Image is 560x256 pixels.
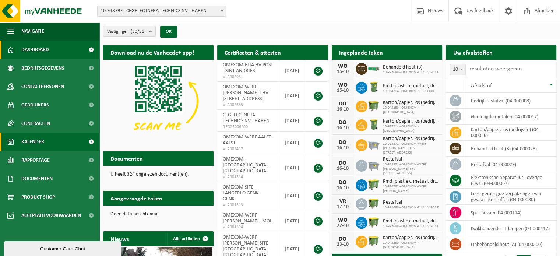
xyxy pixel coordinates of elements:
[335,63,350,69] div: WO
[21,22,44,41] span: Navigatie
[279,132,306,154] td: [DATE]
[335,120,350,126] div: DO
[103,26,156,37] button: Vestigingen(30/31)
[450,64,465,75] span: 10
[335,107,350,112] div: 16-10
[21,206,81,225] span: Acceptatievoorwaarden
[383,119,439,125] span: Karton/papier, los (bedrijven)
[335,145,350,151] div: 16-10
[21,133,44,151] span: Kalender
[465,109,556,125] td: gemengde metalen (04-000017)
[21,151,50,169] span: Rapportage
[465,141,556,157] td: behandeld hout (B) (04-000028)
[335,180,350,186] div: DO
[279,60,306,82] td: [DATE]
[465,157,556,172] td: restafval (04-000029)
[103,60,214,143] img: Download de VHEPlus App
[223,134,274,146] span: OMEXOM-WERF AALST - AALST
[465,221,556,236] td: kwikhoudende TL-lampen (04-000117)
[223,157,270,174] span: OMEXOM - [GEOGRAPHIC_DATA] - [GEOGRAPHIC_DATA]
[383,185,439,193] span: 10-976782 - OMEXOM-WERF [PERSON_NAME]
[223,112,270,124] span: CEGELEC INFRA TECHNICS NV - HAREN
[103,191,170,205] h2: Aangevraagde taken
[4,240,123,256] iframe: chat widget
[367,197,380,210] img: WB-1100-HPE-GN-50
[279,182,306,210] td: [DATE]
[367,216,380,228] img: WB-1100-HPE-GN-50
[335,236,350,242] div: DO
[335,166,350,171] div: 16-10
[110,212,206,217] p: Geen data beschikbaar.
[383,89,439,94] span: 10-964214 - OMEXOM-SITE FEXHE
[383,83,439,89] span: Pmd (plastiek, metaal, drankkartons) (bedrijven)
[465,236,556,252] td: onbehandeld hout (A) (04-000200)
[383,241,439,250] span: 10-943239 - OMEXOM - [GEOGRAPHIC_DATA]
[103,45,201,59] h2: Download nu de Vanheede+ app!
[383,157,439,162] span: Restafval
[335,140,350,145] div: DO
[110,172,206,177] p: U heeft 324 ongelezen document(en).
[383,136,439,142] span: Karton/papier, los (bedrijven)
[160,26,177,38] button: OK
[279,110,306,132] td: [DATE]
[223,124,274,130] span: RED25006200
[279,210,306,232] td: [DATE]
[383,235,439,241] span: Karton/papier, los (bedrijven)
[223,74,274,80] span: VLA902981
[465,93,556,109] td: bedrijfsrestafval (04-000008)
[21,77,64,96] span: Contactpersonen
[223,174,274,180] span: VLA901514
[279,82,306,110] td: [DATE]
[223,213,272,224] span: OMEXOM-WERF [PERSON_NAME] - MOL
[335,82,350,88] div: WO
[332,45,390,59] h2: Ingeplande taken
[279,154,306,182] td: [DATE]
[383,106,439,115] span: 10-943239 - OMEXOM - [GEOGRAPHIC_DATA]
[367,159,380,171] img: WB-2500-GAL-GY-01
[367,178,380,191] img: WB-0660-HPE-GN-50
[21,59,64,77] span: Bedrijfsgegevens
[335,199,350,204] div: VR
[335,69,350,74] div: 15-10
[367,99,380,112] img: WB-1100-HPE-GN-50
[465,205,556,221] td: spuitbussen (04-000114)
[367,65,380,71] img: HK-XC-10-GN-00
[446,45,500,59] h2: Uw afvalstoffen
[335,204,350,210] div: 17-10
[97,6,226,17] span: 10-943797 - CEGELEC INFRA TECHNICS NV - HAREN
[383,125,439,133] span: 10-977214 - OMEXOM - [GEOGRAPHIC_DATA]
[223,84,268,102] span: OMEXOM-WERF [PERSON_NAME] THV [STREET_ADDRESS]
[383,70,439,75] span: 10-992688 - OMEXOM-ELIA HV POST
[367,235,380,247] img: WB-1100-HPE-GN-50
[335,242,350,247] div: 23-10
[103,231,136,246] h2: Nieuws
[21,188,55,206] span: Product Shop
[223,224,274,230] span: VLA901394
[383,200,439,206] span: Restafval
[131,29,146,34] count: (30/31)
[383,100,439,106] span: Karton/papier, los (bedrijven)
[465,172,556,189] td: elektronische apparatuur - overige (OVE) (04-000067)
[335,160,350,166] div: DO
[223,185,261,202] span: OMEXOM-SITE LANGERLO GENK - GENK
[223,62,273,74] span: OMEXOM-ELIA HV POST - SINT-ANDRIES
[383,218,439,224] span: Pmd (plastiek, metaal, drankkartons) (bedrijven)
[167,231,213,246] a: Alle artikelen
[450,64,466,75] span: 10
[465,189,556,205] td: lege gemengde verpakkingen van gevaarlijke stoffen (04-000080)
[469,66,522,72] label: resultaten weergeven
[383,224,439,229] span: 10-992688 - OMEXOM-ELIA HV POST
[383,206,439,210] span: 10-992688 - OMEXOM-ELIA HV POST
[383,64,439,70] span: Behandeld hout (b)
[471,83,492,89] span: Afvalstof
[98,6,226,16] span: 10-943797 - CEGELEC INFRA TECHNICS NV - HAREN
[335,126,350,131] div: 16-10
[383,179,439,185] span: Pmd (plastiek, metaal, drankkartons) (bedrijven)
[223,102,274,108] span: VLA902663
[335,88,350,93] div: 15-10
[367,118,380,131] img: WB-0240-HPE-GN-50
[383,162,439,176] span: 10-988871 - OMEXOM-WERF [PERSON_NAME] THV [STREET_ADDRESS]
[103,151,150,165] h2: Documenten
[21,114,50,133] span: Contracten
